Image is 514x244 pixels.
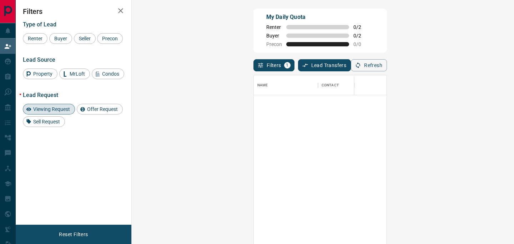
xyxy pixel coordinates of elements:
span: Lead Source [23,56,55,63]
h2: Filters [23,7,124,16]
div: Contact [322,75,339,95]
div: Name [254,75,318,95]
span: Lead Request [23,92,58,98]
span: Seller [76,36,93,41]
div: Renter [23,33,47,44]
span: 0 / 2 [353,24,369,30]
span: Property [31,71,55,77]
span: Buyer [266,33,282,39]
span: Offer Request [85,106,120,112]
span: MrLoft [67,71,87,77]
div: Name [257,75,268,95]
div: Condos [92,68,124,79]
span: Renter [25,36,45,41]
div: Precon [97,33,123,44]
button: Reset Filters [54,228,92,240]
div: Offer Request [77,104,123,115]
div: MrLoft [59,68,90,79]
span: Sell Request [31,119,62,124]
div: Buyer [49,33,72,44]
button: Lead Transfers [298,59,351,71]
span: Precon [266,41,282,47]
div: Seller [74,33,96,44]
span: Type of Lead [23,21,56,28]
div: Sell Request [23,116,65,127]
div: Contact [318,75,375,95]
span: Precon [100,36,120,41]
p: My Daily Quota [266,13,369,21]
button: Refresh [351,59,387,71]
span: 0 / 2 [353,33,369,39]
span: 0 / 0 [353,41,369,47]
button: Filters1 [253,59,294,71]
span: 1 [285,63,290,68]
span: Condos [100,71,122,77]
span: Buyer [52,36,70,41]
span: Renter [266,24,282,30]
div: Property [23,68,57,79]
span: Viewing Request [31,106,72,112]
div: Viewing Request [23,104,75,115]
